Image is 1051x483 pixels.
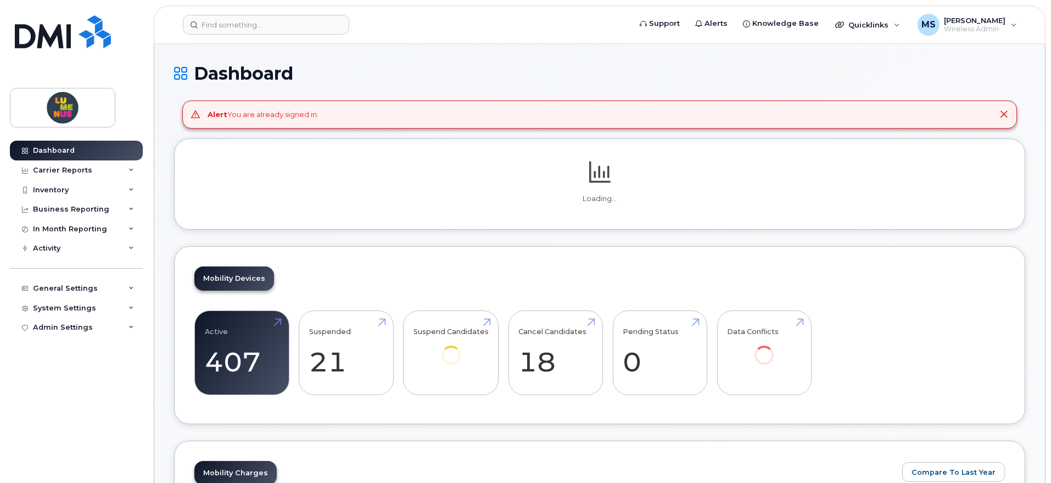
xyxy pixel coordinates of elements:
[194,194,1005,204] p: Loading...
[208,109,318,120] div: You are already signed in.
[727,317,801,380] a: Data Conflicts
[912,467,996,478] span: Compare To Last Year
[194,267,274,291] a: Mobility Devices
[518,317,592,389] a: Cancel Candidates 18
[623,317,697,389] a: Pending Status 0
[413,317,489,380] a: Suspend Candidates
[205,317,279,389] a: Active 407
[174,64,1025,83] h1: Dashboard
[208,110,227,119] strong: Alert
[309,317,383,389] a: Suspended 21
[902,462,1005,482] button: Compare To Last Year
